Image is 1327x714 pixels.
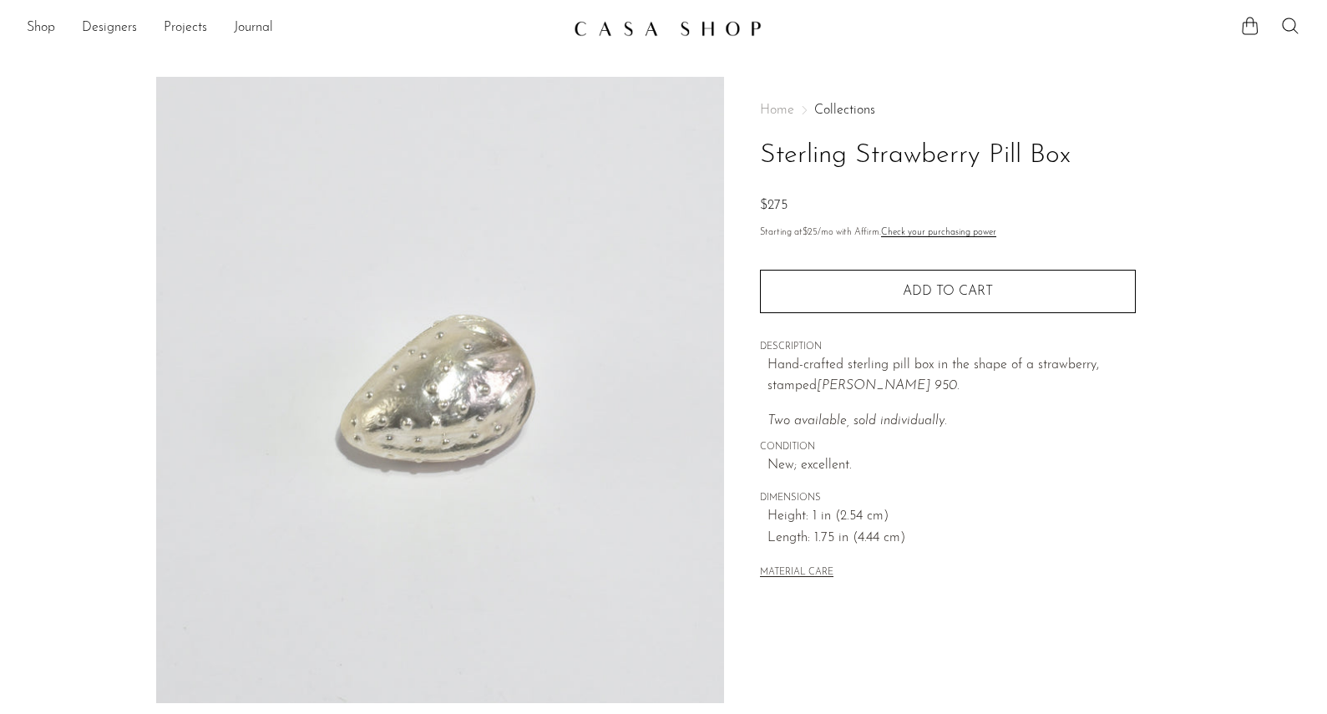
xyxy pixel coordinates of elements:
[760,104,794,117] span: Home
[760,340,1136,355] span: DESCRIPTION
[82,18,137,39] a: Designers
[760,104,1136,117] nav: Breadcrumbs
[156,77,725,703] img: Sterling Strawberry Pill Box
[760,491,1136,506] span: DIMENSIONS
[767,506,1136,528] span: Height: 1 in (2.54 cm)
[803,228,818,237] span: $25
[817,379,960,392] em: [PERSON_NAME] 950.
[760,440,1136,455] span: CONDITION
[767,455,1136,477] span: New; excellent.
[760,567,833,580] button: MATERIAL CARE
[164,18,207,39] a: Projects
[814,104,875,117] a: Collections
[27,14,560,43] ul: NEW HEADER MENU
[760,134,1136,177] h1: Sterling Strawberry Pill Box
[760,199,788,212] span: $275
[767,528,1136,549] span: Length: 1.75 in (4.44 cm)
[881,228,996,237] a: Check your purchasing power - Learn more about Affirm Financing (opens in modal)
[760,270,1136,313] button: Add to cart
[767,414,947,428] span: Two available, sold individually.
[903,284,993,300] span: Add to cart
[27,18,55,39] a: Shop
[234,18,273,39] a: Journal
[760,225,1136,241] p: Starting at /mo with Affirm.
[767,358,1099,393] span: Hand-crafted sterling pill box in the shape of a strawberry, stamped
[27,14,560,43] nav: Desktop navigation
